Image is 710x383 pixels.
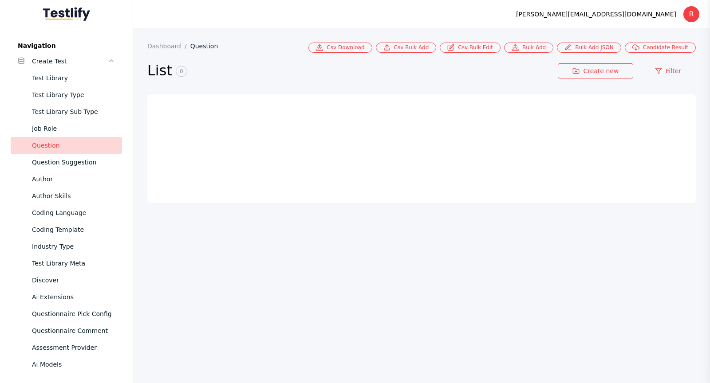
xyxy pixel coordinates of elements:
a: Test Library [11,70,122,86]
div: R [683,6,699,22]
a: Job Role [11,120,122,137]
a: Author Skills [11,188,122,204]
div: Test Library [32,73,115,83]
a: Question [190,43,225,50]
a: Assessment Provider [11,339,122,356]
a: Bulk Add JSON [557,43,621,53]
div: Job Role [32,123,115,134]
div: Ai Models [32,359,115,370]
a: Author [11,171,122,188]
div: Questionnaire Comment [32,325,115,336]
div: Author [32,174,115,184]
div: Industry Type [32,241,115,252]
a: Questionnaire Pick Config [11,305,122,322]
a: Csv Bulk Edit [440,43,501,53]
div: Coding Template [32,224,115,235]
a: Questionnaire Comment [11,322,122,339]
a: Ai Extensions [11,289,122,305]
div: Test Library Sub Type [32,106,115,117]
a: Create new [558,63,633,78]
a: Csv Bulk Add [376,43,437,53]
div: Coding Language [32,207,115,218]
div: Test Library Type [32,90,115,100]
img: Testlify - Backoffice [43,7,90,21]
label: Navigation [11,42,122,49]
a: Filter [640,63,696,78]
a: Coding Template [11,221,122,238]
a: Test Library Meta [11,255,122,272]
span: 0 [176,66,187,77]
a: Test Library Sub Type [11,103,122,120]
a: Coding Language [11,204,122,221]
div: Assessment Provider [32,342,115,353]
h2: List [147,62,558,80]
a: Candidate Result [625,43,696,53]
div: Ai Extensions [32,292,115,302]
a: Industry Type [11,238,122,255]
a: Test Library Type [11,86,122,103]
a: Dashboard [147,43,190,50]
a: Csv Download [308,43,372,53]
a: Ai Models [11,356,122,373]
a: Discover [11,272,122,289]
a: Question Suggestion [11,154,122,171]
a: Question [11,137,122,154]
div: Author Skills [32,191,115,201]
div: Question [32,140,115,151]
div: Test Library Meta [32,258,115,269]
div: Discover [32,275,115,285]
a: Bulk Add [504,43,553,53]
div: Create Test [32,56,108,66]
div: Question Suggestion [32,157,115,168]
div: Questionnaire Pick Config [32,309,115,319]
div: [PERSON_NAME][EMAIL_ADDRESS][DOMAIN_NAME] [516,9,676,20]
